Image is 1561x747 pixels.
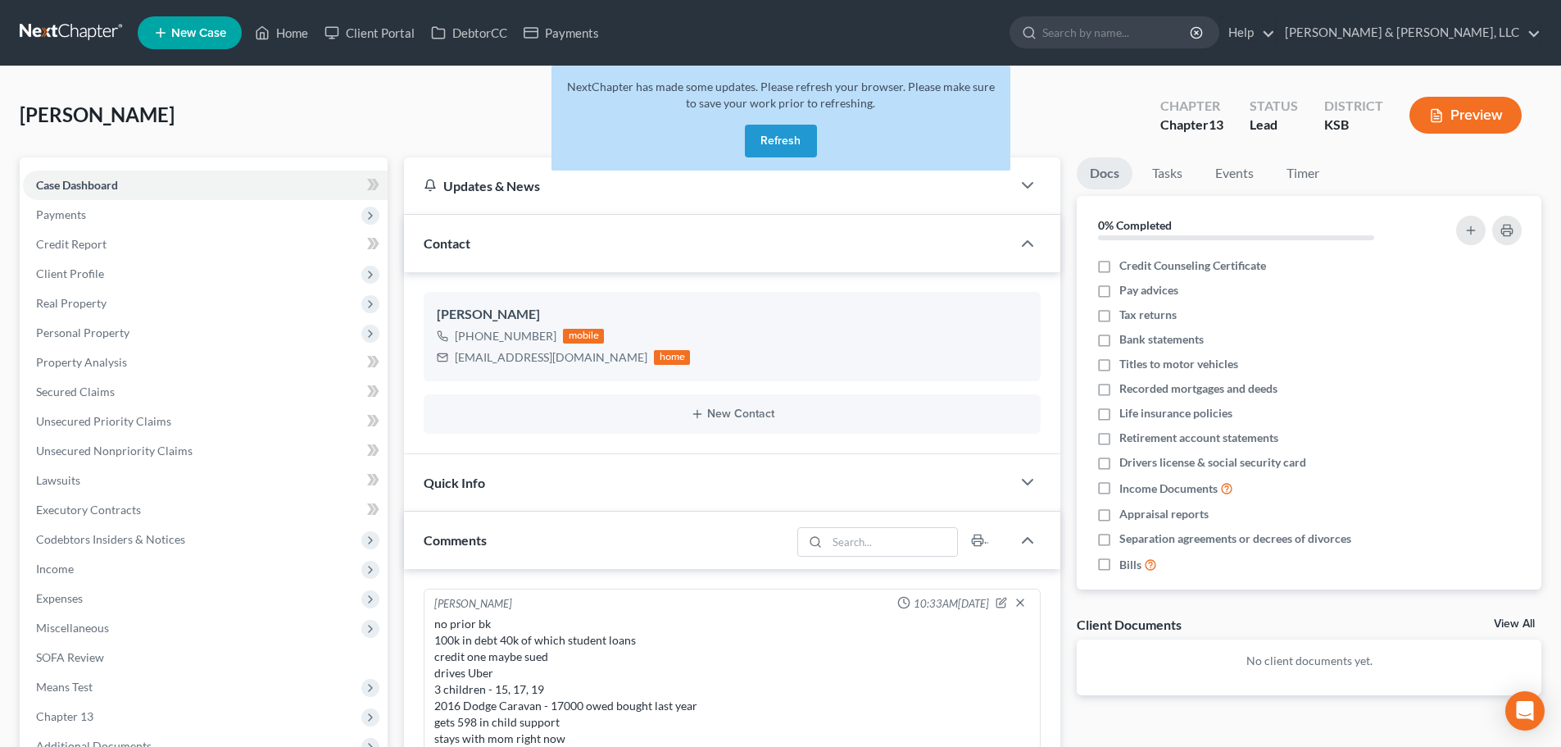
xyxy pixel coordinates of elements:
input: Search by name... [1042,17,1192,48]
button: New Contact [437,408,1028,421]
div: mobile [563,329,604,344]
strong: 0% Completed [1098,218,1172,232]
a: Secured Claims [23,377,388,407]
button: Refresh [745,125,817,157]
a: Payments [515,18,607,48]
a: Executory Contracts [23,495,388,525]
span: Property Analysis [36,355,127,369]
a: View All [1494,618,1535,630]
a: Case Dashboard [23,171,388,200]
button: Preview [1409,97,1522,134]
span: Lawsuits [36,473,80,487]
span: Life insurance policies [1119,405,1232,421]
span: NextChapter has made some updates. Please refresh your browser. Please make sure to save your wor... [567,80,995,110]
a: Tasks [1139,157,1196,189]
div: Client Documents [1077,616,1182,633]
span: Pay advices [1119,282,1178,298]
span: Retirement account statements [1119,430,1278,446]
div: no prior bk 100k in debt 40k of which student loans credit one maybe sued drives Uber 3 children ... [434,616,1030,747]
div: Open Intercom Messenger [1505,691,1545,731]
span: Means Test [36,680,93,694]
span: SOFA Review [36,650,104,664]
span: Personal Property [36,326,129,339]
span: Credit Counseling Certificate [1119,257,1266,274]
a: Unsecured Priority Claims [23,407,388,436]
span: Titles to motor vehicles [1119,356,1238,372]
a: [PERSON_NAME] & [PERSON_NAME], LLC [1277,18,1541,48]
span: Drivers license & social security card [1119,454,1306,471]
a: Timer [1273,157,1332,189]
span: Appraisal reports [1119,506,1209,522]
span: Bills [1119,557,1141,573]
span: Tax returns [1119,307,1177,323]
span: Income [36,562,74,576]
span: Secured Claims [36,385,115,399]
div: [PHONE_NUMBER] [455,328,556,344]
div: [PERSON_NAME] [437,305,1028,325]
span: Separation agreements or decrees of divorces [1119,531,1351,547]
div: Updates & News [424,177,992,194]
span: Bank statements [1119,331,1204,348]
div: District [1324,97,1383,116]
a: Property Analysis [23,348,388,377]
span: Chapter 13 [36,709,93,723]
span: Contact [424,235,470,251]
a: Client Portal [316,18,423,48]
span: Codebtors Insiders & Notices [36,532,185,546]
a: Home [247,18,316,48]
span: Unsecured Nonpriority Claims [36,444,193,458]
div: Lead [1250,116,1298,134]
div: Chapter [1160,116,1223,134]
span: Case Dashboard [36,178,118,192]
span: Payments [36,207,86,221]
div: [PERSON_NAME] [434,596,512,613]
span: 13 [1209,116,1223,132]
span: New Case [171,27,226,39]
a: Docs [1077,157,1132,189]
span: Credit Report [36,237,107,251]
a: Events [1202,157,1267,189]
a: SOFA Review [23,643,388,672]
span: Income Documents [1119,481,1218,497]
span: Recorded mortgages and deeds [1119,380,1277,397]
p: No client documents yet. [1090,653,1528,669]
input: Search... [828,528,958,556]
span: Miscellaneous [36,621,109,635]
span: Quick Info [424,475,485,490]
a: Credit Report [23,230,388,259]
div: home [654,350,690,365]
span: Expenses [36,591,83,605]
div: KSB [1324,116,1383,134]
a: Help [1220,18,1275,48]
span: [PERSON_NAME] [20,102,175,126]
div: Status [1250,97,1298,116]
span: Unsecured Priority Claims [36,414,171,428]
span: Comments [424,532,487,548]
span: Executory Contracts [36,503,141,517]
a: DebtorCC [423,18,515,48]
span: Real Property [36,296,107,310]
a: Unsecured Nonpriority Claims [23,436,388,466]
span: 10:33AM[DATE] [914,596,989,612]
div: [EMAIL_ADDRESS][DOMAIN_NAME] [455,349,647,366]
a: Lawsuits [23,466,388,495]
div: Chapter [1160,97,1223,116]
span: Client Profile [36,266,104,280]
